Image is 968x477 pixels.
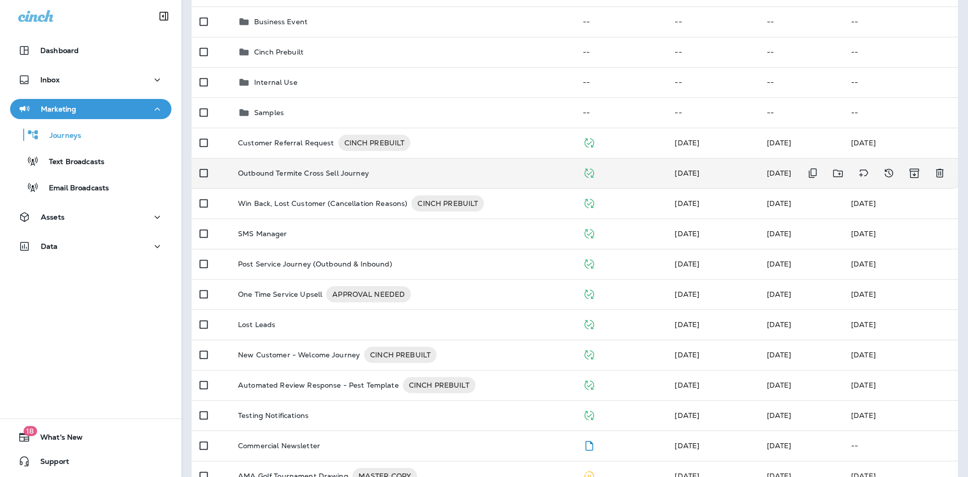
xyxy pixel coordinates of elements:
[575,7,667,37] td: --
[338,135,411,151] div: CINCH PREBUILT
[583,349,595,358] span: Published
[767,169,792,178] span: Anthony Olivias
[10,99,171,119] button: Marketing
[583,410,595,419] span: Published
[583,319,595,328] span: Published
[10,451,171,471] button: Support
[254,109,284,117] p: Samples
[10,70,171,90] button: Inbox
[843,400,958,431] td: [DATE]
[759,7,843,37] td: --
[411,198,484,208] span: CINCH PREBUILT
[238,260,392,268] p: Post Service Journey (Outbound & Inbound)
[843,128,958,158] td: [DATE]
[39,131,81,141] p: Journeys
[667,37,758,67] td: --
[675,381,699,390] span: Anthony Olivias
[254,18,308,26] p: Business Event
[39,184,109,193] p: Email Broadcasts
[583,198,595,207] span: Published
[23,426,37,436] span: 18
[403,380,475,390] span: CINCH PREBUILT
[851,442,950,450] p: --
[843,37,958,67] td: --
[843,188,958,219] td: [DATE]
[583,289,595,298] span: Published
[675,350,699,359] span: Jason Munk
[675,290,699,299] span: Anthony Olivias
[767,290,792,299] span: Jason Munk
[767,199,792,208] span: Anthony Olivias
[326,289,411,299] span: APPROVAL NEEDED
[10,40,171,61] button: Dashboard
[575,67,667,97] td: --
[583,380,595,389] span: Published
[238,411,309,419] p: Testing Notifications
[675,441,699,450] span: Anthony Olivias
[675,320,699,329] span: Jason Munk
[583,228,595,237] span: Published
[583,137,595,146] span: Published
[759,37,843,67] td: --
[40,46,79,55] p: Dashboard
[854,163,874,184] button: Add tags
[904,163,925,184] button: Archive
[843,67,958,97] td: --
[843,279,958,309] td: [DATE]
[364,347,437,363] div: CINCH PREBUILT
[767,441,792,450] span: Jason Munk
[675,199,699,208] span: Jason Munk
[326,286,411,302] div: APPROVAL NEEDED
[10,207,171,227] button: Assets
[238,442,320,450] p: Commercial Newsletter
[40,76,59,84] p: Inbox
[238,230,287,238] p: SMS Manager
[675,229,699,238] span: Frank Carreno
[675,138,699,147] span: Anthony Olivias
[150,6,178,26] button: Collapse Sidebar
[767,229,792,238] span: Frank Carreno
[828,163,849,184] button: Move to folder
[10,427,171,447] button: 18What's New
[675,411,699,420] span: Jason Munk
[238,135,334,151] p: Customer Referral Request
[767,259,792,269] span: Anthony Olivias
[254,48,304,56] p: Cinch Prebuilt
[767,411,792,420] span: Jason Munk
[930,163,950,184] button: Delete
[41,105,76,113] p: Marketing
[667,7,758,37] td: --
[767,381,792,390] span: Frank Carreno
[803,163,823,184] button: Duplicate
[843,219,958,249] td: [DATE]
[254,78,297,86] p: Internal Use
[10,150,171,172] button: Text Broadcasts
[583,258,595,268] span: Published
[238,347,360,363] p: New Customer - Welcome Journey
[238,286,322,302] p: One Time Service Upsell
[238,321,275,329] p: Lost Leads
[675,259,699,269] span: Anthony Olivias
[843,249,958,279] td: [DATE]
[767,138,792,147] span: Jason Munk
[583,440,595,449] span: Draft
[767,350,792,359] span: Jason Munk
[39,157,104,167] p: Text Broadcasts
[843,340,958,370] td: [DATE]
[759,67,843,97] td: --
[879,163,899,184] button: View Changelog
[30,457,69,469] span: Support
[10,177,171,198] button: Email Broadcasts
[575,37,667,67] td: --
[10,236,171,256] button: Data
[338,138,411,148] span: CINCH PREBUILT
[843,309,958,340] td: [DATE]
[411,195,484,211] div: CINCH PREBUILT
[10,124,171,145] button: Journeys
[41,213,65,221] p: Assets
[403,377,475,393] div: CINCH PREBUILT
[667,67,758,97] td: --
[843,97,958,128] td: --
[575,97,667,128] td: --
[759,97,843,128] td: --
